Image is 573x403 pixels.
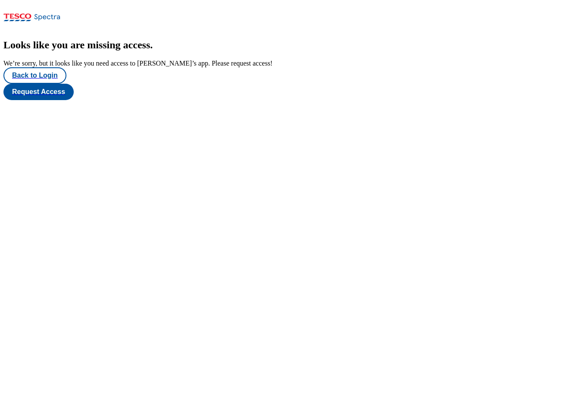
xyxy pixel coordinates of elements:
[150,39,153,50] span: .
[3,84,74,100] button: Request Access
[3,67,66,84] button: Back to Login
[3,60,570,67] div: We’re sorry, but it looks like you need access to [PERSON_NAME]’s app. Please request access!
[3,84,570,100] a: Request Access
[3,67,570,84] a: Back to Login
[3,39,570,51] h2: Looks like you are missing access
